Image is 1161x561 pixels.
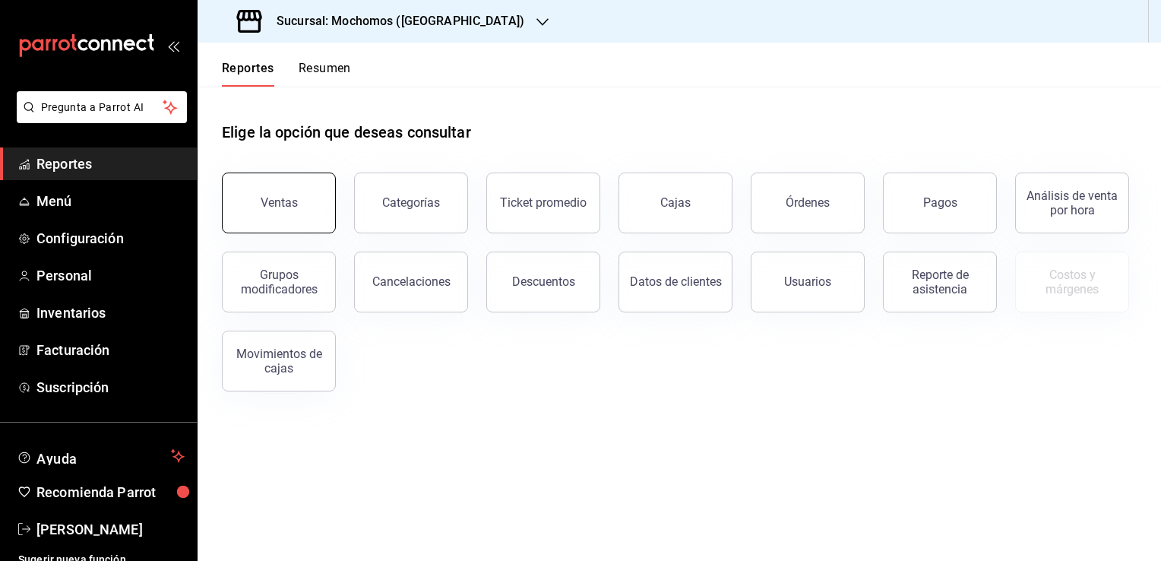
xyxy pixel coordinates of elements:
span: [PERSON_NAME] [36,519,185,540]
button: Cajas [618,173,732,233]
button: Contrata inventarios para ver este reporte [1015,252,1129,312]
button: Cancelaciones [354,252,468,312]
span: Reportes [36,154,185,174]
div: Ticket promedio [500,195,587,210]
div: Movimientos de cajas [232,347,326,376]
div: Grupos modificadores [232,268,326,296]
button: Pagos [883,173,997,233]
button: open_drawer_menu [167,40,179,52]
span: Pregunta a Parrot AI [41,100,163,116]
button: Pregunta a Parrot AI [17,91,187,123]
span: Inventarios [36,303,185,323]
div: Cajas [660,195,691,210]
h1: Elige la opción que deseas consultar [222,121,471,144]
div: Costos y márgenes [1025,268,1119,296]
button: Usuarios [751,252,865,312]
span: Ayuda [36,447,165,465]
div: Descuentos [512,274,575,289]
button: Grupos modificadores [222,252,336,312]
span: Facturación [36,340,185,360]
div: Datos de clientes [630,274,722,289]
div: Análisis de venta por hora [1025,189,1119,217]
div: Cancelaciones [372,274,451,289]
button: Ventas [222,173,336,233]
button: Análisis de venta por hora [1015,173,1129,233]
div: Órdenes [786,195,830,210]
button: Datos de clientes [618,252,732,312]
button: Ticket promedio [486,173,600,233]
button: Reportes [222,61,274,87]
div: Usuarios [784,274,831,289]
button: Movimientos de cajas [222,331,336,391]
button: Reporte de asistencia [883,252,997,312]
span: Personal [36,265,185,286]
a: Pregunta a Parrot AI [11,110,187,126]
div: Ventas [261,195,298,210]
span: Suscripción [36,377,185,398]
span: Menú [36,191,185,211]
span: Configuración [36,228,185,249]
span: Recomienda Parrot [36,482,185,502]
button: Órdenes [751,173,865,233]
div: Reporte de asistencia [893,268,987,296]
div: Pagos [923,195,957,210]
button: Categorías [354,173,468,233]
button: Resumen [299,61,351,87]
div: Categorías [382,195,440,210]
div: navigation tabs [222,61,351,87]
button: Descuentos [486,252,600,312]
h3: Sucursal: Mochomos ([GEOGRAPHIC_DATA]) [264,12,524,30]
